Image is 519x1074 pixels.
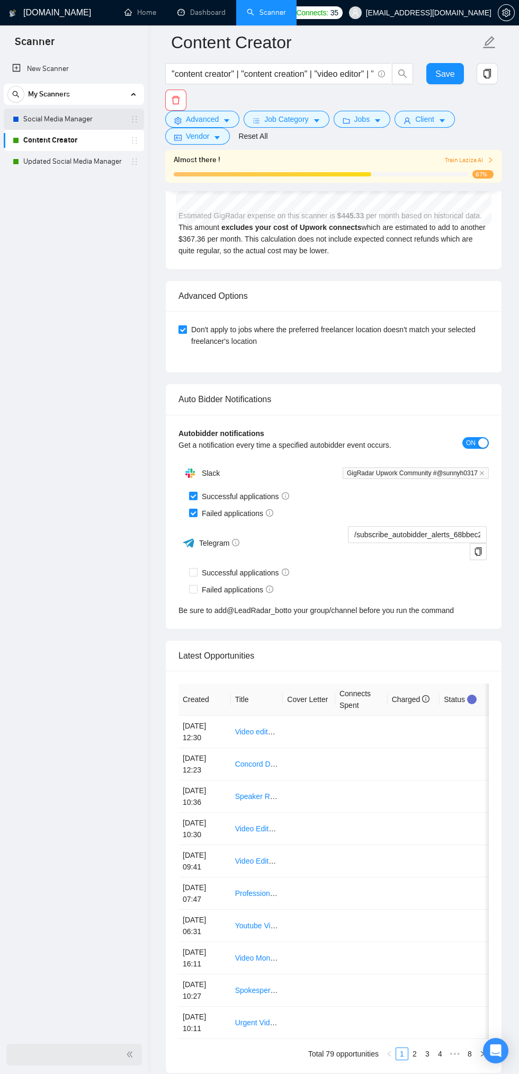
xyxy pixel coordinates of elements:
[470,547,486,556] span: copy
[235,954,411,962] a: Video Montage Creation for 25th Birthday Celebration
[223,117,230,125] span: caret-down
[178,641,489,671] div: Latest Opportunities
[266,585,273,593] span: info-circle
[343,467,489,479] span: GigRadar Upwork Community #@sunnyh0317
[172,67,373,81] input: Search Freelance Jobs...
[231,716,283,748] td: Video editor for 5 ads for Facebook
[396,1048,408,1060] a: 1
[498,8,515,17] a: setting
[446,1048,463,1060] li: Next 5 Pages
[235,921,305,930] a: Youtube Video Editor
[445,155,494,165] button: Train Laziza AI
[130,157,139,166] span: holder
[232,539,239,546] span: info-circle
[180,463,201,484] img: hpQkSZIkSZIkSZIkSZIkSZIkSZIkSZIkSZIkSZIkSZIkSZIkSZIkSZIkSZIkSZIkSZIkSZIkSZIkSZIkSZIkSZIkSZIkSZIkS...
[235,857,375,865] a: Video Editor Needed for YouTube Channel
[178,429,264,438] b: Autobidder notifications
[23,151,124,172] a: Updated Social Media Manager
[334,111,391,128] button: folderJobscaret-down
[464,1048,476,1060] a: 8
[472,170,494,179] span: 67%
[231,942,283,974] td: Video Montage Creation for 25th Birthday Celebration
[354,113,370,125] span: Jobs
[178,748,231,780] td: [DATE] 12:23
[253,117,260,125] span: bars
[178,439,411,451] div: Get a notification every time a specified autobidder event occurs.
[4,84,144,172] li: My Scanners
[392,695,430,704] span: Charged
[199,539,240,547] span: Telegram
[498,4,515,21] button: setting
[392,69,413,78] span: search
[28,84,70,105] span: My Scanners
[466,437,476,449] span: ON
[174,134,182,141] span: idcard
[235,760,508,768] a: Concord DL x Buzz: B2B Social Media Strategy + Content Creation for Dental Labs
[198,508,278,519] span: Failed applications
[8,91,24,98] span: search
[227,605,285,616] a: @LeadRadar_bot
[213,134,221,141] span: caret-down
[392,63,413,84] button: search
[439,117,446,125] span: caret-down
[235,824,437,833] a: Video Editor (Descript Software) – Short-Form Social Content
[421,1048,434,1060] li: 3
[235,792,362,801] a: Speaker Reel Creation Expert Needed
[386,1051,392,1057] span: left
[178,974,231,1007] td: [DATE] 10:27
[231,877,283,910] td: Professional Video Production with Heygen
[404,117,411,125] span: user
[467,695,477,704] div: Tooltip anchor
[296,7,328,19] span: Connects:
[166,95,186,105] span: delete
[479,1051,486,1057] span: right
[483,1038,508,1063] div: Open Intercom Messenger
[165,90,186,111] button: delete
[221,223,362,232] b: excludes your cost of Upwork connects
[186,130,209,142] span: Vendor
[178,910,231,942] td: [DATE] 06:31
[479,471,485,476] span: close
[415,113,434,125] span: Client
[231,910,283,942] td: Youtube Video Editor
[231,813,283,845] td: Video Editor (Descript Software) – Short-Form Social Content
[238,130,267,142] a: Reset All
[422,1048,433,1060] a: 3
[434,1048,446,1060] a: 4
[235,986,338,995] a: Spokesperson needed for UGC
[409,1048,420,1060] a: 2
[383,1048,396,1060] li: Previous Page
[352,9,359,16] span: user
[198,567,293,579] span: Successful applications
[282,492,289,500] span: info-circle
[396,1048,408,1060] li: 1
[174,154,220,166] span: Almost there !
[282,569,289,576] span: info-circle
[477,63,498,84] button: copy
[383,1048,396,1060] button: left
[434,1048,446,1060] li: 4
[231,780,283,813] td: Speaker Reel Creation Expert Needed
[446,1048,463,1060] span: •••
[244,111,329,128] button: barsJob Categorycaret-down
[174,117,182,125] span: setting
[231,974,283,1007] td: Spokesperson needed for UGC
[422,695,429,703] span: info-circle
[198,584,278,596] span: Failed applications
[178,684,231,716] th: Created
[435,67,454,81] span: Save
[283,684,335,716] th: Cover Letter
[264,113,308,125] span: Job Category
[4,58,144,79] li: New Scanner
[235,889,413,898] a: Professional Video Production with [PERSON_NAME]
[171,29,480,56] input: Scanner name...
[231,845,283,877] td: Video Editor Needed for YouTube Channel
[182,536,195,549] img: ww3wtPAAAAAElFTkSuQmCC
[178,845,231,877] td: [DATE] 09:41
[235,727,351,736] a: Video editor for 5 ads for Facebook
[7,86,24,103] button: search
[165,128,230,145] button: idcardVendorcaret-down
[330,7,338,19] span: 35
[6,34,63,56] span: Scanner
